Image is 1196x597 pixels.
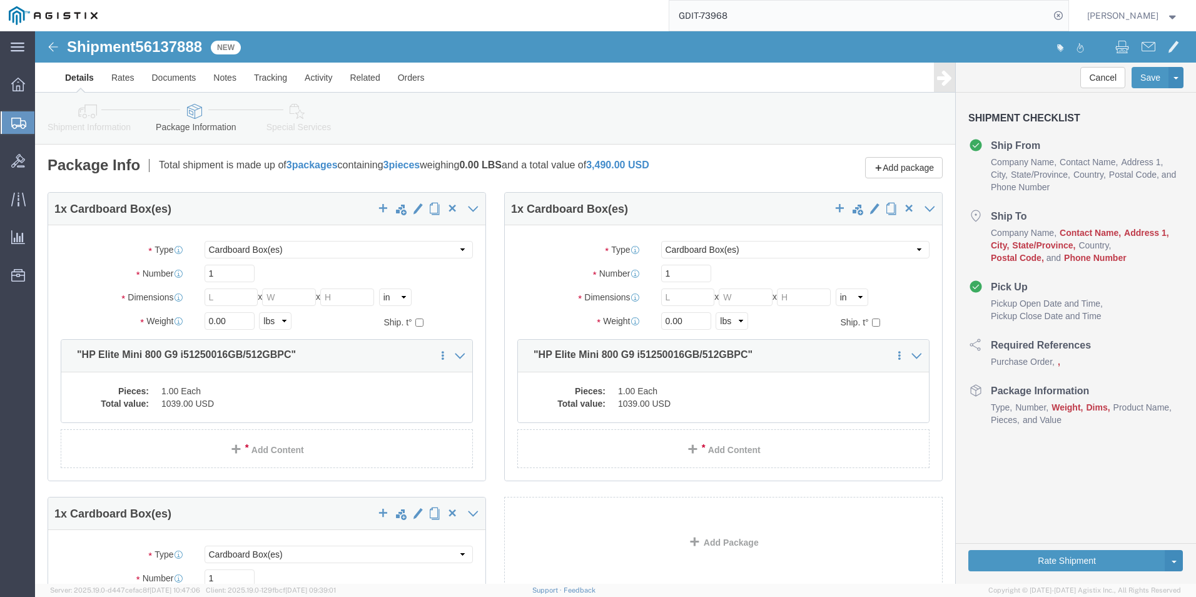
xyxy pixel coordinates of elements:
[285,586,336,594] span: [DATE] 09:39:01
[1087,8,1179,23] button: [PERSON_NAME]
[206,586,336,594] span: Client: 2025.19.0-129fbcf
[532,586,564,594] a: Support
[564,586,595,594] a: Feedback
[988,585,1181,596] span: Copyright © [DATE]-[DATE] Agistix Inc., All Rights Reserved
[35,31,1196,584] iframe: FS Legacy Container
[669,1,1050,31] input: Search for shipment number, reference number
[149,586,200,594] span: [DATE] 10:47:06
[1087,9,1158,23] span: Feras Saleh
[50,586,200,594] span: Server: 2025.19.0-d447cefac8f
[9,6,98,25] img: logo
